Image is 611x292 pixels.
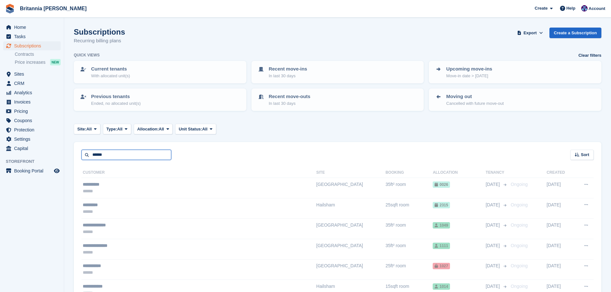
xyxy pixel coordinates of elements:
[3,32,61,41] a: menu
[269,65,307,73] p: Recent move-ins
[3,144,61,153] a: menu
[3,23,61,32] a: menu
[589,5,605,12] span: Account
[74,89,246,110] a: Previous tenants Ended, no allocated unit(s)
[523,30,537,36] span: Export
[74,62,246,83] a: Current tenants With allocated unit(s)
[14,135,53,144] span: Settings
[6,158,64,165] span: Storefront
[91,73,130,79] p: With allocated unit(s)
[3,79,61,88] a: menu
[14,88,53,97] span: Analytics
[446,73,492,79] p: Move-in date > [DATE]
[5,4,15,13] img: stora-icon-8386f47178a22dfd0bd8f6a31ec36ba5ce8667c1dd55bd0f319d3a0aa187defe.svg
[516,28,544,38] button: Export
[3,135,61,144] a: menu
[429,62,601,83] a: Upcoming move-ins Move-in date > [DATE]
[14,70,53,79] span: Sites
[3,166,61,175] a: menu
[74,37,125,45] p: Recurring billing plans
[53,167,61,175] a: Preview store
[446,93,504,100] p: Moving out
[14,166,53,175] span: Booking Portal
[446,65,492,73] p: Upcoming move-ins
[14,79,53,88] span: CRM
[74,52,100,58] h6: Quick views
[535,5,547,12] span: Create
[15,59,46,65] span: Price increases
[3,70,61,79] a: menu
[14,107,53,116] span: Pricing
[566,5,575,12] span: Help
[50,59,61,65] div: NEW
[91,65,130,73] p: Current tenants
[446,100,504,107] p: Cancelled with future move-out
[549,28,601,38] a: Create a Subscription
[578,52,601,59] a: Clear filters
[14,116,53,125] span: Coupons
[3,125,61,134] a: menu
[14,144,53,153] span: Capital
[429,89,601,110] a: Moving out Cancelled with future move-out
[91,100,141,107] p: Ended, no allocated unit(s)
[91,93,141,100] p: Previous tenants
[269,73,307,79] p: In last 30 days
[14,41,53,50] span: Subscriptions
[14,23,53,32] span: Home
[3,116,61,125] a: menu
[252,89,423,110] a: Recent move-outs In last 30 days
[15,51,61,57] a: Contracts
[17,3,89,14] a: Britannia [PERSON_NAME]
[252,62,423,83] a: Recent move-ins In last 30 days
[3,88,61,97] a: menu
[74,28,125,36] h1: Subscriptions
[3,97,61,106] a: menu
[3,107,61,116] a: menu
[269,93,310,100] p: Recent move-outs
[581,5,588,12] img: Becca Clark
[15,59,61,66] a: Price increases NEW
[269,100,310,107] p: In last 30 days
[3,41,61,50] a: menu
[14,32,53,41] span: Tasks
[14,125,53,134] span: Protection
[14,97,53,106] span: Invoices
